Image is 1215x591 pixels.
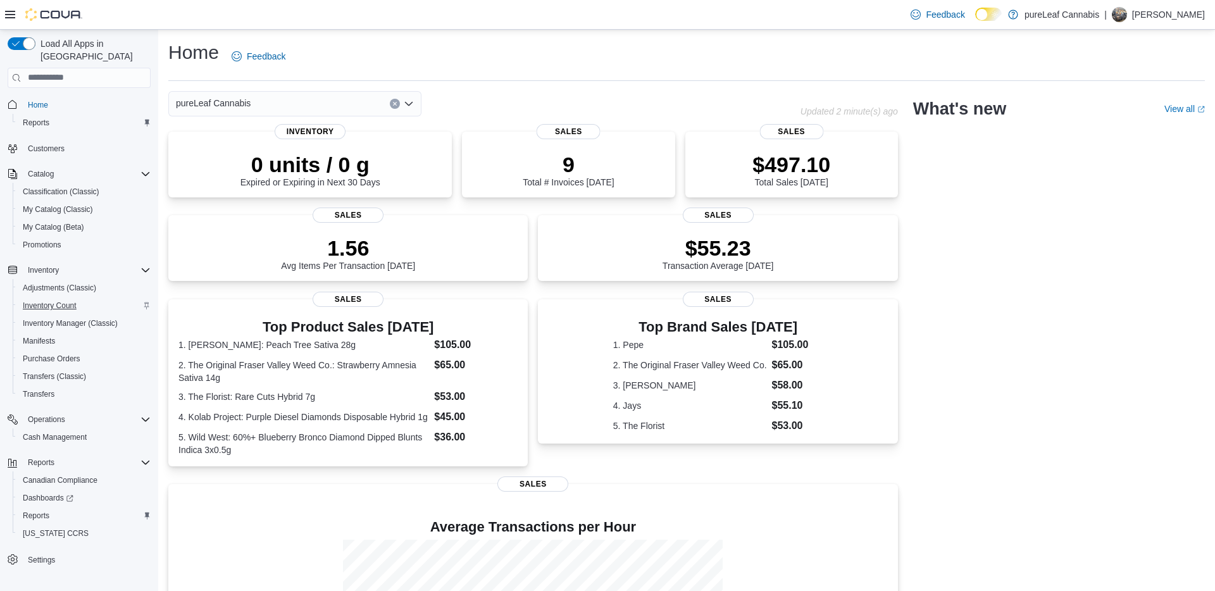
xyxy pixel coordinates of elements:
span: Canadian Compliance [18,473,151,488]
span: Reports [23,118,49,128]
dt: 5. The Florist [613,420,767,432]
span: pureLeaf Cannabis [176,96,251,111]
button: Reports [13,114,156,132]
button: Reports [13,507,156,525]
span: Adjustments (Classic) [23,283,96,293]
button: Home [3,96,156,114]
span: Adjustments (Classic) [18,280,151,295]
span: Inventory Manager (Classic) [18,316,151,331]
span: Sales [759,124,823,139]
span: Canadian Compliance [23,475,97,485]
a: Cash Management [18,430,92,445]
button: Manifests [13,332,156,350]
a: Feedback [227,44,290,69]
span: Manifests [18,333,151,349]
dd: $53.00 [434,389,518,404]
button: Customers [3,139,156,158]
span: Classification (Classic) [18,184,151,199]
p: 1.56 [281,235,415,261]
span: Cash Management [18,430,151,445]
a: My Catalog (Beta) [18,220,89,235]
div: Transaction Average [DATE] [663,235,774,271]
a: Transfers (Classic) [18,369,91,384]
span: Purchase Orders [23,354,80,364]
a: Feedback [906,2,969,27]
p: | [1104,7,1107,22]
button: Inventory [23,263,64,278]
button: Open list of options [404,99,414,109]
dt: 2. The Original Fraser Valley Weed Co.: Strawberry Amnesia Sativa 14g [178,359,429,384]
dd: $55.10 [772,398,823,413]
span: Transfers [23,389,54,399]
button: Classification (Classic) [13,183,156,201]
button: Inventory [3,261,156,279]
p: [PERSON_NAME] [1132,7,1205,22]
a: Promotions [18,237,66,252]
img: Cova [25,8,82,21]
a: Manifests [18,333,60,349]
a: My Catalog (Classic) [18,202,98,217]
button: Operations [23,412,70,427]
span: Feedback [247,50,285,63]
button: My Catalog (Beta) [13,218,156,236]
span: [US_STATE] CCRS [23,528,89,538]
span: Purchase Orders [18,351,151,366]
div: Avg Items Per Transaction [DATE] [281,235,415,271]
span: Catalog [28,169,54,179]
button: My Catalog (Classic) [13,201,156,218]
span: Inventory [23,263,151,278]
span: Dark Mode [975,21,976,22]
svg: External link [1197,106,1205,113]
button: Clear input [390,99,400,109]
span: Feedback [926,8,964,21]
span: Promotions [18,237,151,252]
span: Dashboards [18,490,151,506]
button: Reports [3,454,156,471]
span: Promotions [23,240,61,250]
div: Expired or Expiring in Next 30 Days [240,152,380,187]
span: Reports [28,457,54,468]
dt: 2. The Original Fraser Valley Weed Co. [613,359,767,371]
span: My Catalog (Beta) [18,220,151,235]
span: Cash Management [23,432,87,442]
span: Customers [28,144,65,154]
a: Transfers [18,387,59,402]
input: Dark Mode [975,8,1002,21]
span: Sales [313,292,383,307]
a: View allExternal link [1164,104,1205,114]
a: Settings [23,552,60,568]
dd: $45.00 [434,409,518,425]
span: Dashboards [23,493,73,503]
span: Sales [683,208,754,223]
span: Transfers (Classic) [18,369,151,384]
div: Total Sales [DATE] [752,152,830,187]
span: Sales [497,476,568,492]
a: Dashboards [18,490,78,506]
dd: $58.00 [772,378,823,393]
dd: $105.00 [772,337,823,352]
button: Catalog [23,166,59,182]
a: Canadian Compliance [18,473,103,488]
button: Canadian Compliance [13,471,156,489]
span: My Catalog (Beta) [23,222,84,232]
button: Purchase Orders [13,350,156,368]
dd: $65.00 [772,358,823,373]
span: Transfers [18,387,151,402]
span: Operations [28,414,65,425]
dd: $36.00 [434,430,518,445]
p: $55.23 [663,235,774,261]
span: Sales [313,208,383,223]
dt: 1. [PERSON_NAME]: Peach Tree Sativa 28g [178,339,429,351]
h3: Top Product Sales [DATE] [178,320,518,335]
span: Settings [28,555,55,565]
p: $497.10 [752,152,830,177]
span: Customers [23,140,151,156]
a: Reports [18,508,54,523]
a: Adjustments (Classic) [18,280,101,295]
a: Inventory Manager (Classic) [18,316,123,331]
dt: 3. [PERSON_NAME] [613,379,767,392]
span: Inventory [275,124,346,139]
span: Transfers (Classic) [23,371,86,382]
dt: 3. The Florist: Rare Cuts Hybrid 7g [178,390,429,403]
span: My Catalog (Classic) [23,204,93,215]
